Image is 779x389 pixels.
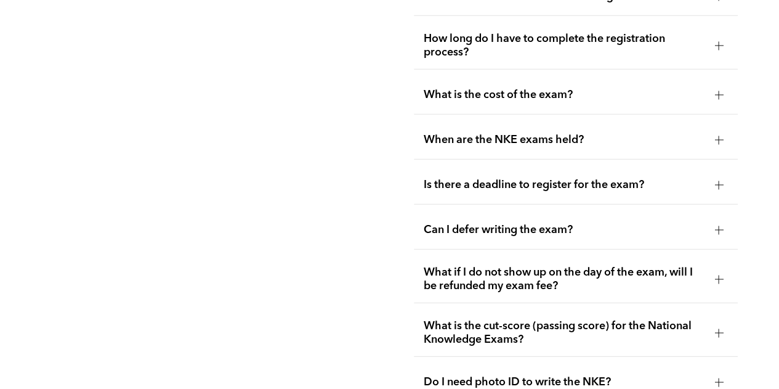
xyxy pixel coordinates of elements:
span: What is the cost of the exam? [424,88,705,102]
span: What is the cut-score (passing score) for the National Knowledge Exams? [424,319,705,346]
span: What if I do not show up on the day of the exam, will I be refunded my exam fee? [424,266,705,293]
span: Can I defer writing the exam? [424,223,705,237]
span: When are the NKE exams held? [424,133,705,147]
span: Is there a deadline to register for the exam? [424,178,705,192]
span: How long do I have to complete the registration process? [424,32,705,59]
span: Do I need photo ID to write the NKE? [424,375,705,389]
